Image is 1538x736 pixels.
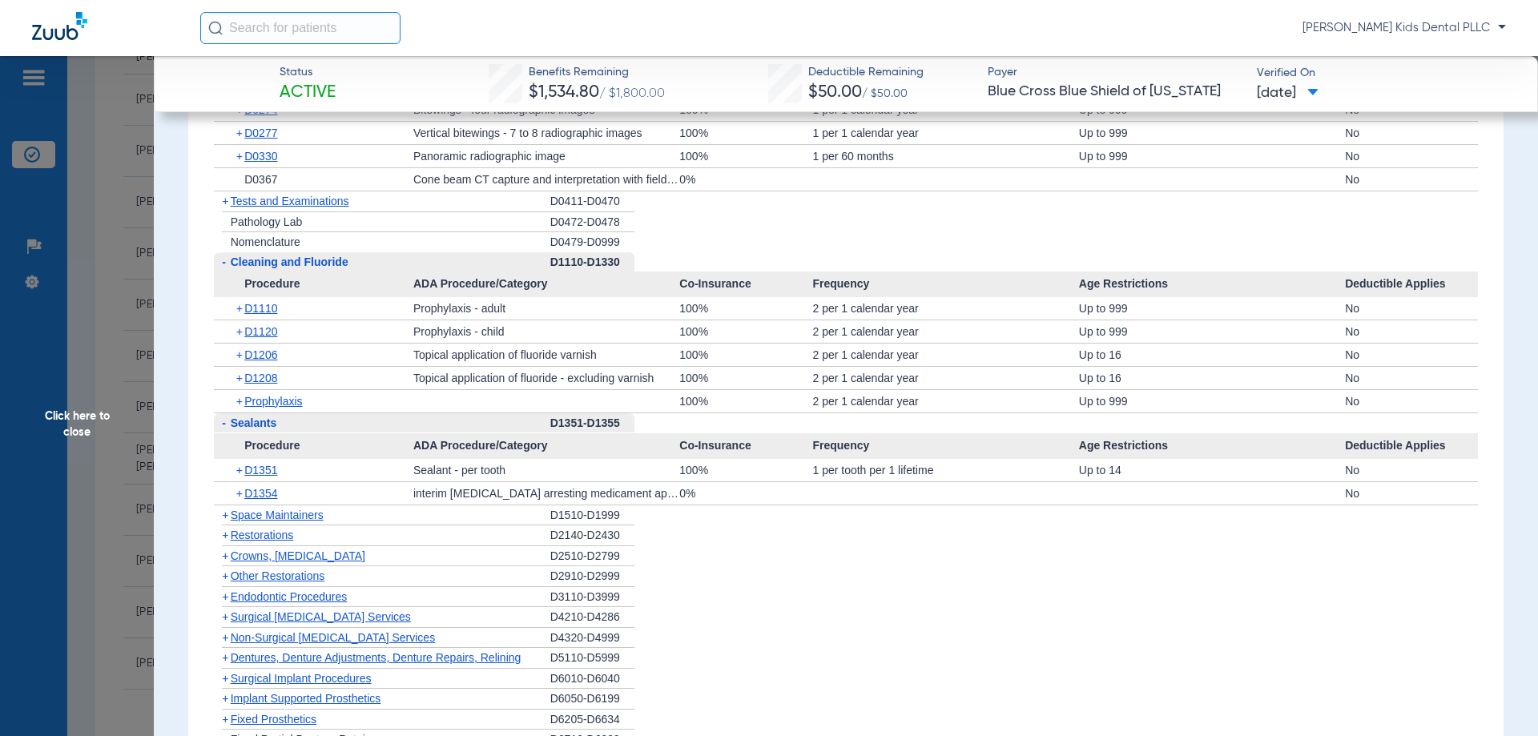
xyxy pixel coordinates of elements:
span: + [236,320,245,343]
div: Vertical bitewings - 7 to 8 radiographic images [413,122,679,144]
div: No [1345,459,1478,481]
span: Active [280,82,336,104]
div: No [1345,367,1478,389]
span: Deductible Applies [1345,271,1478,297]
span: ADA Procedure/Category [413,433,679,459]
div: No [1345,122,1478,144]
div: Up to 999 [1079,320,1345,343]
span: D1351 [244,464,277,477]
span: [PERSON_NAME] Kids Dental PLLC [1302,20,1506,36]
div: Up to 16 [1079,367,1345,389]
span: Verified On [1257,65,1512,82]
div: 100% [679,459,812,481]
div: Up to 16 [1079,344,1345,366]
div: D6010-D6040 [550,669,634,690]
div: 100% [679,145,812,167]
div: No [1345,390,1478,412]
span: Other Restorations [231,569,325,582]
div: D2140-D2430 [550,525,634,546]
span: Procedure [214,433,413,459]
div: interim [MEDICAL_DATA] arresting medicament application – per tooth [413,482,679,505]
span: + [222,692,228,705]
div: D0472-D0478 [550,212,634,233]
div: Up to 14 [1079,459,1345,481]
span: + [222,509,228,521]
img: Zuub Logo [32,12,87,40]
div: No [1345,344,1478,366]
div: 2 per 1 calendar year [812,320,1078,343]
span: + [222,713,228,726]
div: D1510-D1999 [550,505,634,526]
div: 100% [679,344,812,366]
span: Fixed Prosthetics [231,713,316,726]
span: Surgical [MEDICAL_DATA] Services [231,610,411,623]
span: + [222,651,228,664]
span: Prophylaxis [244,395,302,408]
div: Cone beam CT capture and interpretation with field of view of both jaws; with or without cranium [413,168,679,191]
span: + [222,631,228,644]
span: Procedure [214,271,413,297]
div: Topical application of fluoride varnish [413,344,679,366]
span: + [236,390,245,412]
div: 1 per 60 months [812,145,1078,167]
div: D2510-D2799 [550,546,634,567]
div: 100% [679,297,812,320]
iframe: Chat Widget [1458,659,1538,736]
div: 0% [679,482,812,505]
div: 2 per 1 calendar year [812,367,1078,389]
div: Up to 999 [1079,122,1345,144]
span: D1120 [244,325,277,338]
span: $50.00 [808,84,862,101]
span: D1110 [244,302,277,315]
div: D0411-D0470 [550,191,634,212]
div: 100% [679,320,812,343]
div: D6205-D6634 [550,710,634,730]
div: Up to 999 [1079,390,1345,412]
span: Deductible Remaining [808,64,924,81]
span: Co-Insurance [679,433,812,459]
span: Surgical Implant Procedures [231,672,372,685]
span: Age Restrictions [1079,433,1345,459]
div: No [1345,297,1478,320]
div: Prophylaxis - child [413,320,679,343]
span: + [222,610,228,623]
span: Deductible Applies [1345,433,1478,459]
div: 1 per 1 calendar year [812,122,1078,144]
div: D3110-D3999 [550,587,634,608]
span: + [236,459,245,481]
span: + [222,590,228,603]
span: Nomenclature [231,235,300,248]
div: 100% [679,367,812,389]
span: D0367 [244,173,277,186]
span: - [222,255,226,268]
span: Frequency [812,433,1078,459]
div: 2 per 1 calendar year [812,297,1078,320]
span: Status [280,64,336,81]
div: D5110-D5999 [550,648,634,669]
span: Pathology Lab [231,215,303,228]
span: + [236,344,245,366]
div: D1351-D1355 [550,413,634,434]
div: 100% [679,390,812,412]
span: Non-Surgical [MEDICAL_DATA] Services [231,631,435,644]
span: - [222,416,226,429]
span: Payer [988,64,1243,81]
span: D1208 [244,372,277,384]
span: / $1,800.00 [599,87,665,100]
span: + [222,549,228,562]
div: Topical application of fluoride - excluding varnish [413,367,679,389]
span: Blue Cross Blue Shield of [US_STATE] [988,82,1243,102]
span: + [236,482,245,505]
span: + [222,569,228,582]
div: No [1345,482,1478,505]
span: Frequency [812,271,1078,297]
img: Search Icon [208,21,223,35]
div: Prophylaxis - adult [413,297,679,320]
span: / $50.00 [862,88,908,99]
div: No [1345,168,1478,191]
span: D0330 [244,150,277,163]
span: + [222,672,228,685]
span: Space Maintainers [231,509,324,521]
div: D0479-D0999 [550,232,634,252]
div: 1 per tooth per 1 lifetime [812,459,1078,481]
